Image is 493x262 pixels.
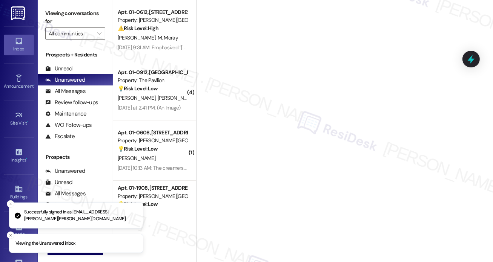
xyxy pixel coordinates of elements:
[34,82,35,88] span: •
[118,184,187,192] div: Apt. 01~1908, [STREET_ADDRESS][PERSON_NAME]
[118,25,158,32] strong: ⚠️ Risk Level: High
[45,167,85,175] div: Unanswered
[45,99,98,107] div: Review follow-ups
[118,104,181,111] div: [DATE] at 2:41 PM: (An Image)
[118,201,158,207] strong: 💡 Risk Level: Low
[45,121,92,129] div: WO Follow-ups
[4,220,34,240] a: Leads
[118,76,187,84] div: Property: The Pavilion
[237,117,453,139] p: Start connecting with your residents and prospects. Select an existing conversation or create a n...
[15,240,75,247] p: Viewing the Unanswered inbox
[118,155,155,161] span: [PERSON_NAME]
[26,156,27,161] span: •
[4,183,34,203] a: Buildings
[4,109,34,129] a: Site Visit •
[4,146,34,166] a: Insights •
[158,94,195,101] span: [PERSON_NAME]
[118,8,187,16] div: Apt. 01~0612, [STREET_ADDRESS][PERSON_NAME]
[118,165,306,171] div: [DATE] 10:13 AM: The creamers and sugars need to be replaced at the coffee machine
[118,85,158,92] strong: 💡 Risk Level: Low
[7,232,14,239] button: Close toast
[45,178,72,186] div: Unread
[118,145,158,152] strong: 💡 Risk Level: Low
[118,192,187,200] div: Property: [PERSON_NAME][GEOGRAPHIC_DATA]
[97,30,101,37] i: 
[45,190,86,198] div: All Messages
[118,129,187,137] div: Apt. 01~0608, [STREET_ADDRESS][PERSON_NAME]
[49,27,93,40] input: All communities
[118,16,187,24] div: Property: [PERSON_NAME][GEOGRAPHIC_DATA]
[24,209,137,222] p: Successfully signed in as [EMAIL_ADDRESS][PERSON_NAME][PERSON_NAME][DOMAIN_NAME]
[252,147,437,156] span: Open conversations by clicking on inboxes or use the New Message button
[118,137,187,145] div: Property: [PERSON_NAME][GEOGRAPHIC_DATA]
[38,153,113,161] div: Prospects
[118,94,158,101] span: [PERSON_NAME]
[7,200,14,208] button: Close toast
[45,133,75,140] div: Escalate
[45,8,105,27] label: Viewing conversations for
[118,34,158,41] span: [PERSON_NAME]
[45,76,85,84] div: Unanswered
[118,44,395,51] div: [DATE] 9:31 AM: Emphasized “[PERSON_NAME] ([PERSON_NAME][GEOGRAPHIC_DATA]): Hi [PERSON_NAME], I u...
[45,65,72,73] div: Unread
[237,97,453,110] h2: Welcome to Your Conversations
[4,35,34,55] a: Inbox
[45,110,87,118] div: Maintenance
[27,119,28,125] span: •
[38,51,113,59] div: Prospects + Residents
[158,34,178,41] span: M. Moray
[45,87,86,95] div: All Messages
[11,6,26,20] img: ResiDesk Logo
[118,69,187,76] div: Apt. 01~0912, [GEOGRAPHIC_DATA][PERSON_NAME]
